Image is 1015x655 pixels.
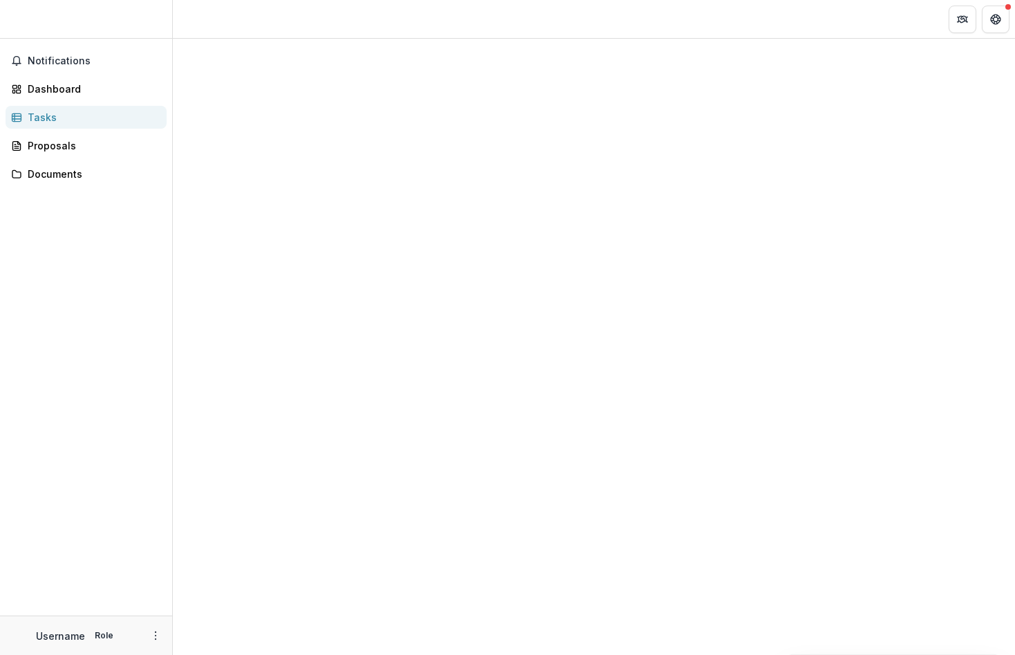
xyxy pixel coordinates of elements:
[28,110,156,124] div: Tasks
[949,6,976,33] button: Partners
[6,134,167,157] a: Proposals
[6,163,167,185] a: Documents
[28,82,156,96] div: Dashboard
[36,629,85,643] p: Username
[28,55,161,67] span: Notifications
[6,106,167,129] a: Tasks
[91,629,118,642] p: Role
[28,167,156,181] div: Documents
[147,627,164,644] button: More
[28,138,156,153] div: Proposals
[6,77,167,100] a: Dashboard
[982,6,1009,33] button: Get Help
[6,50,167,72] button: Notifications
